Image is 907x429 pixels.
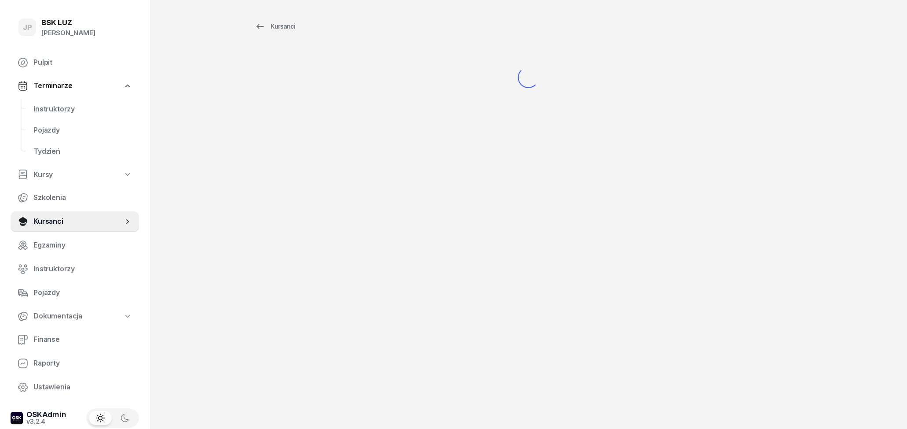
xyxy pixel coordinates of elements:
a: Dokumentacja [11,306,139,326]
span: Pojazdy [33,287,132,299]
div: BSK LUZ [41,19,95,26]
a: Egzaminy [11,235,139,256]
div: Kursanci [255,21,295,32]
span: Finanse [33,334,132,345]
div: OSKAdmin [26,411,66,418]
span: Instruktorzy [33,104,132,115]
div: [PERSON_NAME] [41,27,95,39]
a: Kursanci [11,211,139,232]
a: Pojazdy [11,282,139,303]
a: Pojazdy [26,120,139,141]
span: Raporty [33,358,132,369]
span: Pulpit [33,57,132,68]
a: Terminarze [11,76,139,96]
span: Instruktorzy [33,263,132,275]
a: Instruktorzy [26,99,139,120]
div: v3.2.4 [26,418,66,425]
a: Kursy [11,165,139,185]
a: Finanse [11,329,139,350]
a: Szkolenia [11,187,139,208]
span: Kursy [33,169,53,181]
span: Kursanci [33,216,123,227]
a: Ustawienia [11,377,139,398]
span: Ustawienia [33,381,132,393]
a: Kursanci [247,18,303,35]
span: Szkolenia [33,192,132,203]
span: Terminarze [33,80,72,92]
a: Pulpit [11,52,139,73]
span: Egzaminy [33,240,132,251]
a: Instruktorzy [11,259,139,280]
span: Dokumentacja [33,311,82,322]
span: Tydzień [33,146,132,157]
span: JP [23,24,32,31]
a: Tydzień [26,141,139,162]
img: logo-xs-dark@2x.png [11,412,23,424]
span: Pojazdy [33,125,132,136]
a: Raporty [11,353,139,374]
